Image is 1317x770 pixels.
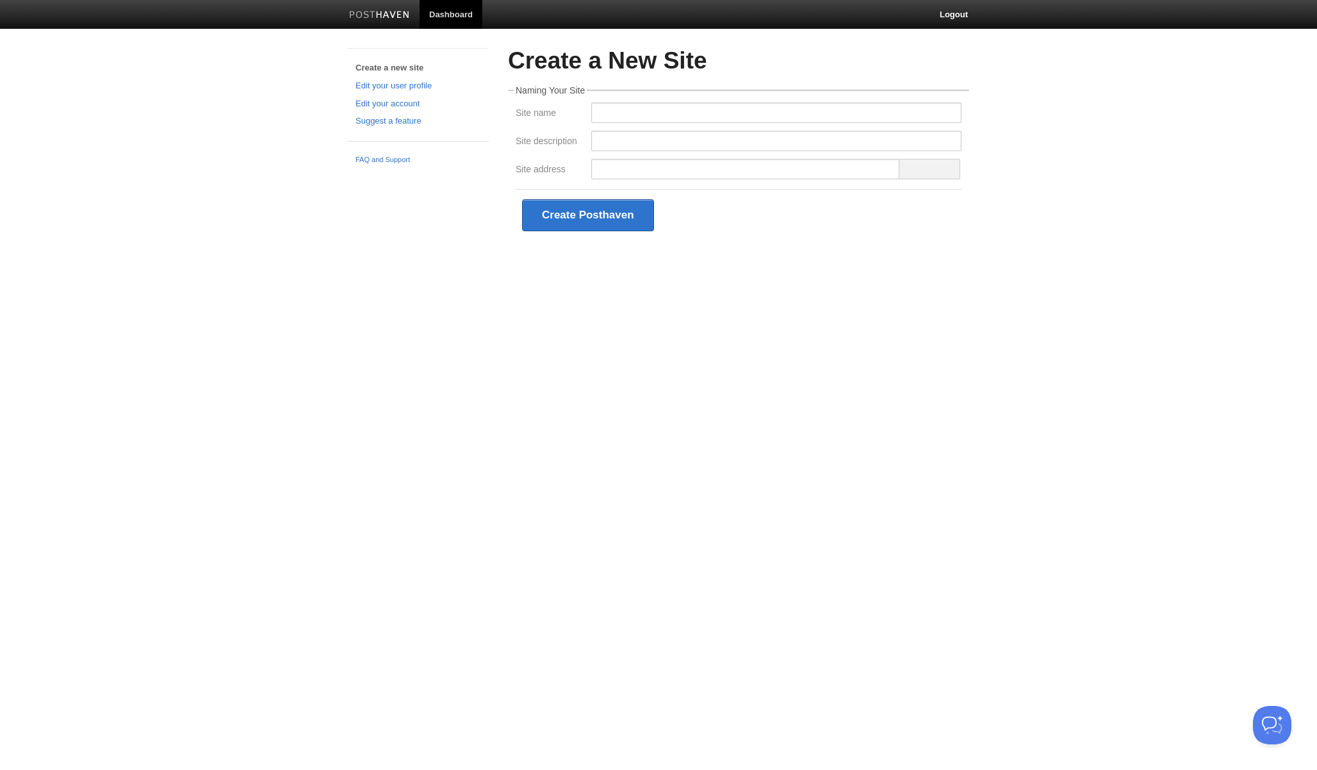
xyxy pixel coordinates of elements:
[356,79,481,93] a: Edit your user profile
[356,61,481,75] a: Create a new site
[516,108,584,120] label: Site name
[508,48,969,74] h2: Create a New Site
[349,11,410,20] img: Posthaven-bar
[516,136,584,149] label: Site description
[356,97,481,111] a: Edit your account
[522,199,654,231] button: Create Posthaven
[356,115,481,128] a: Suggest a feature
[1253,706,1291,744] iframe: Help Scout Beacon - Open
[514,86,587,95] legend: Naming Your Site
[516,165,584,177] label: Site address
[356,154,481,166] a: FAQ and Support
